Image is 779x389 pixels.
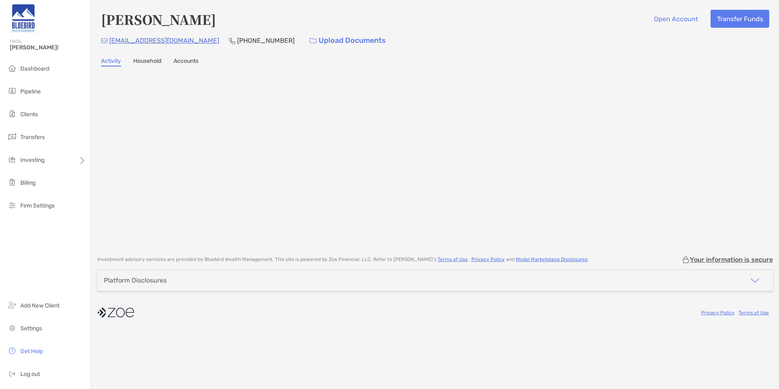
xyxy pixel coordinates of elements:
[20,157,44,164] span: Investing
[20,302,59,309] span: Add New Client
[7,109,17,119] img: clients icon
[20,111,38,118] span: Clients
[739,310,769,316] a: Terms of Use
[20,202,55,209] span: Firm Settings
[438,256,468,262] a: Terms of Use
[101,57,121,66] a: Activity
[7,155,17,164] img: investing icon
[10,3,37,33] img: Zoe Logo
[750,276,760,285] img: icon arrow
[20,179,35,186] span: Billing
[97,256,589,263] p: Investment advisory services are provided by Bluebird Wealth Management . This site is powered by...
[237,35,295,46] p: [PHONE_NUMBER]
[20,371,40,378] span: Log out
[10,44,86,51] span: [PERSON_NAME]!
[7,300,17,310] img: add_new_client icon
[304,32,391,49] a: Upload Documents
[20,134,45,141] span: Transfers
[7,132,17,141] img: transfers icon
[101,10,216,29] h4: [PERSON_NAME]
[471,256,505,262] a: Privacy Policy
[7,323,17,333] img: settings icon
[7,346,17,356] img: get-help icon
[174,57,198,66] a: Accounts
[104,276,167,284] div: Platform Disclosures
[7,63,17,73] img: dashboard icon
[711,10,769,28] button: Transfer Funds
[20,348,43,355] span: Get Help
[516,256,588,262] a: Model Marketplace Disclosures
[647,10,704,28] button: Open Account
[109,35,219,46] p: [EMAIL_ADDRESS][DOMAIN_NAME]
[229,38,235,44] img: Phone Icon
[101,38,108,43] img: Email Icon
[7,200,17,210] img: firm-settings icon
[7,86,17,96] img: pipeline icon
[7,369,17,378] img: logout icon
[97,303,134,322] img: company logo
[701,310,735,316] a: Privacy Policy
[133,57,161,66] a: Household
[690,256,773,263] p: Your information is secure
[310,38,317,44] img: button icon
[7,177,17,187] img: billing icon
[20,65,49,72] span: Dashboard
[20,88,41,95] span: Pipeline
[20,325,42,332] span: Settings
